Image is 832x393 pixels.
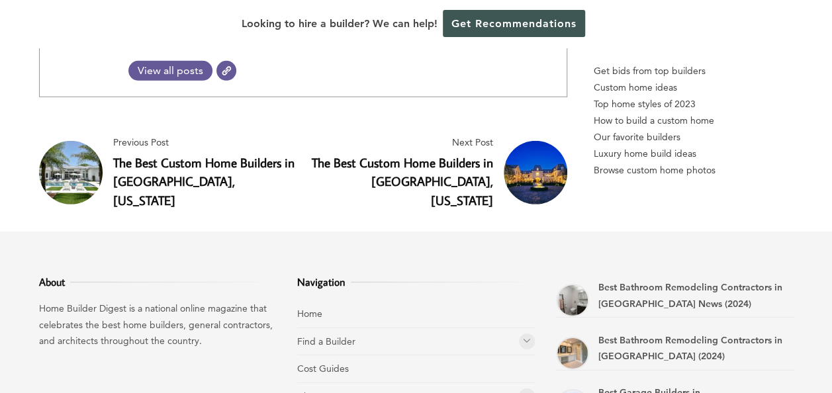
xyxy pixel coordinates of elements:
span: Previous Post [113,134,298,151]
a: Our favorite builders [594,129,794,146]
h3: About [39,274,277,290]
a: Cost Guides [297,363,349,374]
p: Home Builder Digest is a national online magazine that celebrates the best home builders, general... [39,300,277,349]
a: The Best Custom Home Builders in [GEOGRAPHIC_DATA], [US_STATE] [312,154,493,209]
a: Find a Builder [297,335,355,347]
a: Best Bathroom Remodeling Contractors in Norfolk (2024) [556,337,589,370]
h3: Navigation [297,274,535,290]
a: Best Bathroom Remodeling Contractors in [GEOGRAPHIC_DATA] News (2024) [598,281,782,310]
a: Best Bathroom Remodeling Contractors in Newport News (2024) [556,284,589,317]
a: Top home styles of 2023 [594,96,794,112]
a: Luxury home build ideas [594,146,794,162]
a: View all posts [128,61,212,81]
a: Website [216,61,236,81]
a: Get Recommendations [443,10,585,37]
p: Get bids from top builders [594,63,794,79]
a: Browse custom home photos [594,162,794,179]
a: How to build a custom home [594,112,794,129]
span: Next Post [308,134,493,151]
a: The Best Custom Home Builders in [GEOGRAPHIC_DATA], [US_STATE] [113,154,295,209]
iframe: Drift Widget Chat Controller [578,298,816,377]
span: View all posts [128,64,212,77]
a: Custom home ideas [594,79,794,96]
a: Home [297,308,322,320]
